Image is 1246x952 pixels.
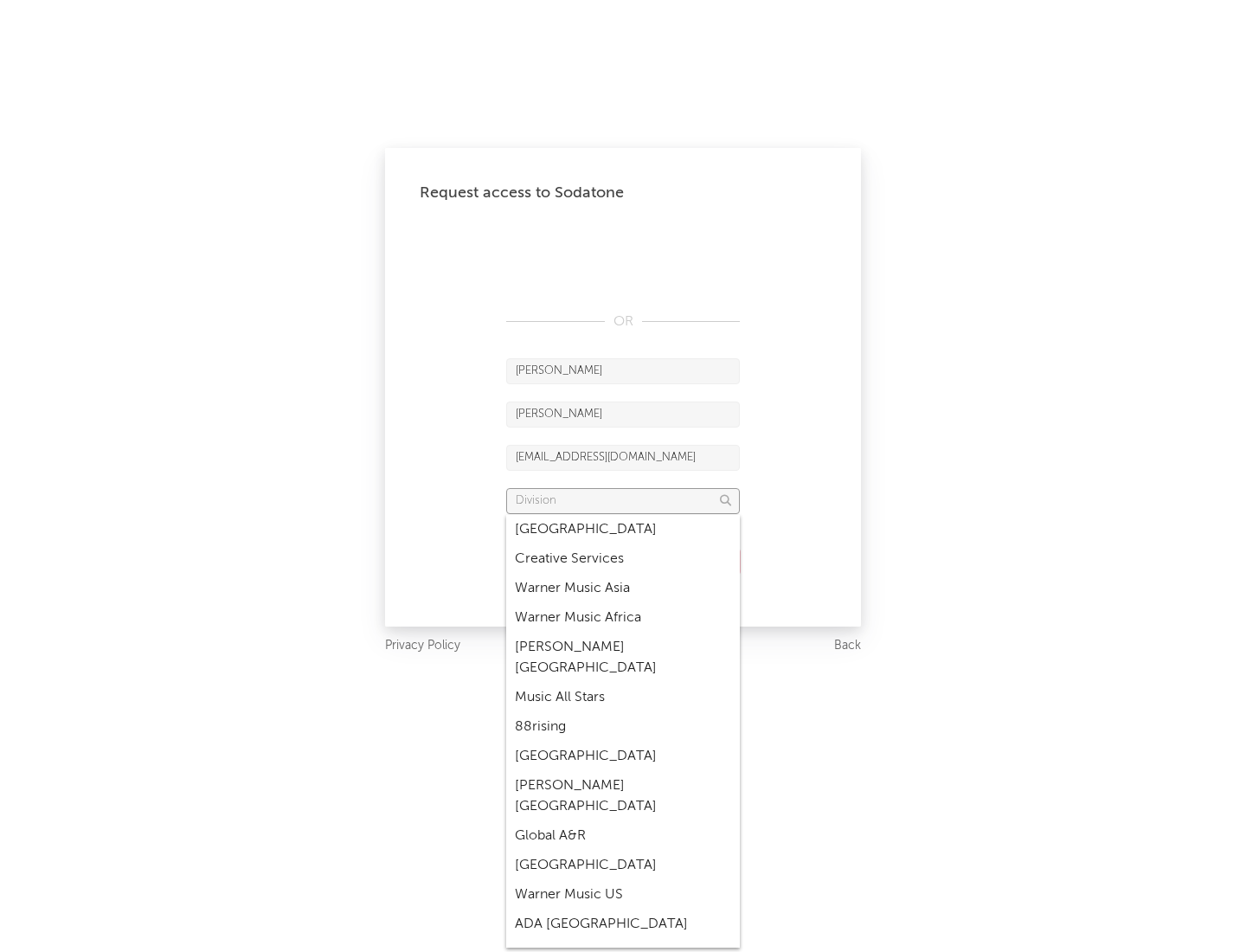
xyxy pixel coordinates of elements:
[506,712,740,742] div: 88rising
[506,771,740,821] div: [PERSON_NAME] [GEOGRAPHIC_DATA]
[506,742,740,771] div: [GEOGRAPHIC_DATA]
[385,635,460,657] a: Privacy Policy
[506,544,740,574] div: Creative Services
[506,683,740,712] div: Music All Stars
[420,183,826,203] div: Request access to Sodatone
[506,445,740,471] input: Email
[506,603,740,633] div: Warner Music Africa
[506,358,740,384] input: First Name
[506,312,740,332] div: OR
[506,488,740,514] input: Division
[506,633,740,683] div: [PERSON_NAME] [GEOGRAPHIC_DATA]
[506,574,740,603] div: Warner Music Asia
[506,910,740,939] div: ADA [GEOGRAPHIC_DATA]
[506,402,740,428] input: Last Name
[506,851,740,880] div: [GEOGRAPHIC_DATA]
[506,515,740,544] div: [GEOGRAPHIC_DATA]
[506,880,740,910] div: Warner Music US
[834,635,861,657] a: Back
[506,821,740,851] div: Global A&R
